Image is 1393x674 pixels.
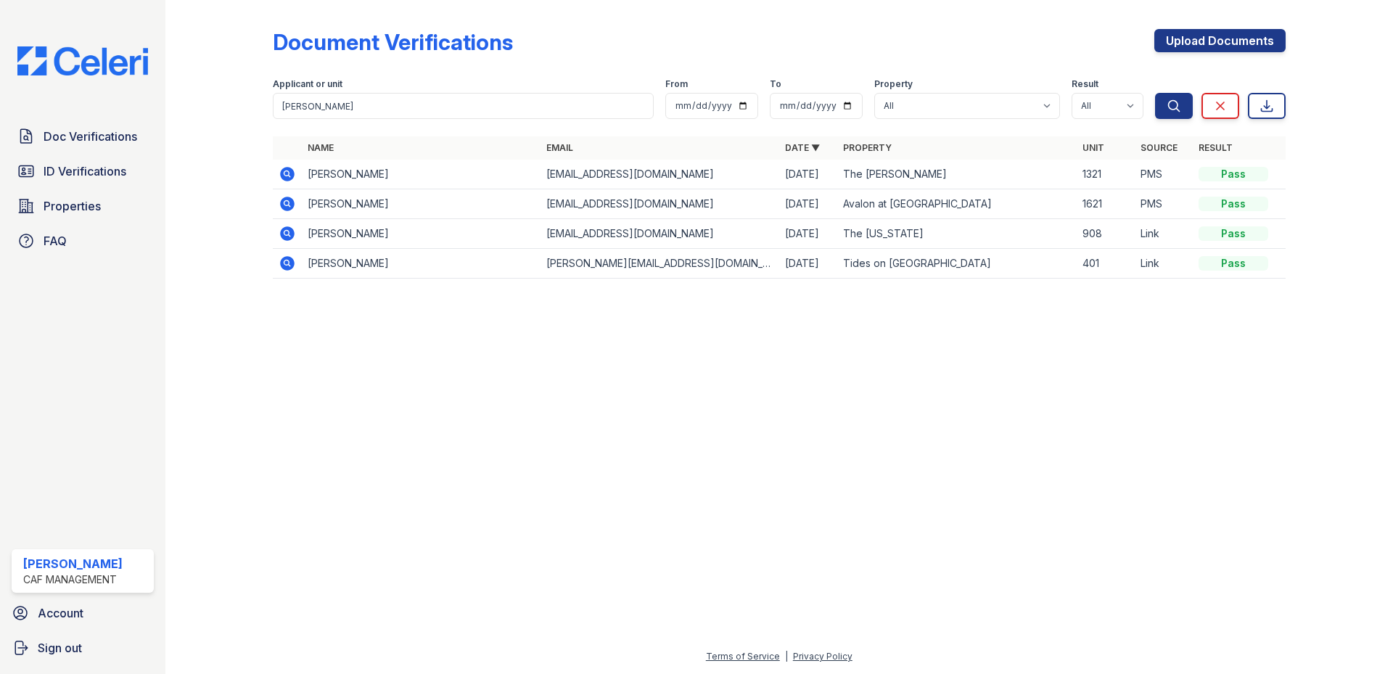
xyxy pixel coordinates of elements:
[541,249,779,279] td: [PERSON_NAME][EMAIL_ADDRESS][DOMAIN_NAME]
[302,249,541,279] td: [PERSON_NAME]
[793,651,852,662] a: Privacy Policy
[779,160,837,189] td: [DATE]
[6,599,160,628] a: Account
[541,219,779,249] td: [EMAIL_ADDRESS][DOMAIN_NAME]
[273,78,342,90] label: Applicant or unit
[12,226,154,255] a: FAQ
[785,142,820,153] a: Date ▼
[23,555,123,572] div: [PERSON_NAME]
[1154,29,1286,52] a: Upload Documents
[1077,219,1135,249] td: 908
[1135,189,1193,219] td: PMS
[1199,256,1268,271] div: Pass
[665,78,688,90] label: From
[273,93,654,119] input: Search by name, email, or unit number
[779,249,837,279] td: [DATE]
[770,78,781,90] label: To
[44,128,137,145] span: Doc Verifications
[308,142,334,153] a: Name
[1082,142,1104,153] a: Unit
[273,29,513,55] div: Document Verifications
[837,189,1076,219] td: Avalon at [GEOGRAPHIC_DATA]
[837,249,1076,279] td: Tides on [GEOGRAPHIC_DATA]
[1077,189,1135,219] td: 1621
[1199,197,1268,211] div: Pass
[302,189,541,219] td: [PERSON_NAME]
[38,604,83,622] span: Account
[874,78,913,90] label: Property
[44,197,101,215] span: Properties
[1199,167,1268,181] div: Pass
[23,572,123,587] div: CAF Management
[12,122,154,151] a: Doc Verifications
[837,160,1076,189] td: The [PERSON_NAME]
[1077,160,1135,189] td: 1321
[706,651,780,662] a: Terms of Service
[302,160,541,189] td: [PERSON_NAME]
[38,639,82,657] span: Sign out
[1135,160,1193,189] td: PMS
[541,189,779,219] td: [EMAIL_ADDRESS][DOMAIN_NAME]
[1141,142,1178,153] a: Source
[12,192,154,221] a: Properties
[6,46,160,75] img: CE_Logo_Blue-a8612792a0a2168367f1c8372b55b34899dd931a85d93a1a3d3e32e68fde9ad4.png
[6,633,160,662] a: Sign out
[12,157,154,186] a: ID Verifications
[1199,142,1233,153] a: Result
[785,651,788,662] div: |
[779,189,837,219] td: [DATE]
[843,142,892,153] a: Property
[302,219,541,249] td: [PERSON_NAME]
[1135,249,1193,279] td: Link
[1135,219,1193,249] td: Link
[44,163,126,180] span: ID Verifications
[837,219,1076,249] td: The [US_STATE]
[1199,226,1268,241] div: Pass
[541,160,779,189] td: [EMAIL_ADDRESS][DOMAIN_NAME]
[1072,78,1098,90] label: Result
[1077,249,1135,279] td: 401
[779,219,837,249] td: [DATE]
[546,142,573,153] a: Email
[44,232,67,250] span: FAQ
